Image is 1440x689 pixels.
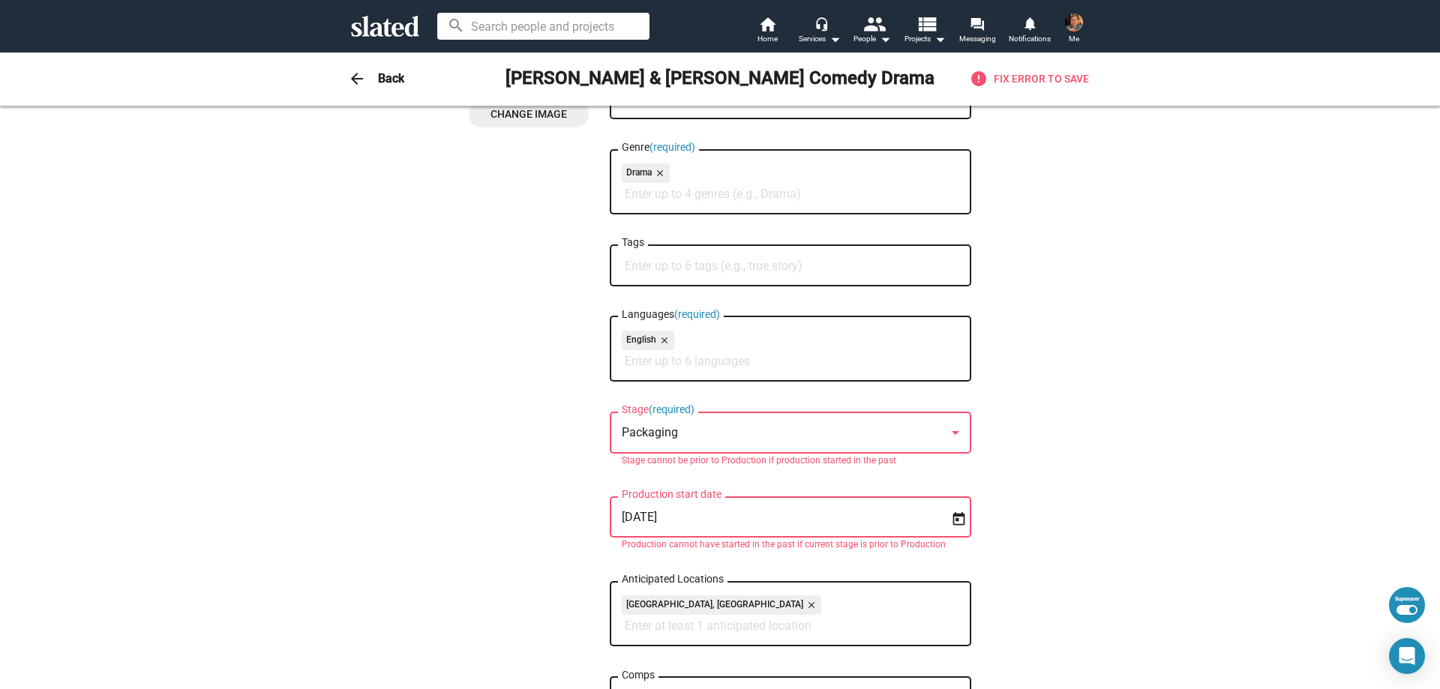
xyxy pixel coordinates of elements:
[916,13,937,34] mat-icon: view_list
[625,355,962,368] input: Enter up to 6 languages
[876,30,894,48] mat-icon: arrow_drop_down
[625,619,962,633] input: Enter at least 1 anticipated location
[970,70,1089,88] span: Fix Error to save
[1389,587,1425,623] button: Superuser
[846,15,898,48] button: People
[622,455,959,467] mat-error: Stage cannot be prior to Production if production started in the past
[378,70,404,86] h3: Back
[505,67,934,91] h2: [PERSON_NAME] & [PERSON_NAME] Comedy Drama
[757,30,778,48] span: Home
[481,100,577,127] span: Change Image
[469,100,589,127] button: Change Image
[348,70,366,88] mat-icon: arrow_back
[1056,10,1092,49] button: Jay BurnleyMe
[437,13,649,40] input: Search people and projects
[1003,15,1056,48] a: Notifications
[793,15,846,48] button: Services
[758,15,776,33] mat-icon: home
[803,598,817,612] mat-icon: close
[946,505,972,532] button: Open calendar
[1022,16,1036,30] mat-icon: notifications
[814,16,828,30] mat-icon: headset_mic
[622,331,674,350] mat-chip: English
[1395,596,1419,602] div: Superuser
[741,15,793,48] a: Home
[970,16,984,31] mat-icon: forum
[853,30,891,48] div: People
[970,70,988,88] mat-icon: error
[863,13,885,34] mat-icon: people
[622,425,678,439] mat-select-trigger: Packaging
[656,334,670,347] mat-icon: close
[951,15,1003,48] a: Messaging
[799,30,841,48] div: Services
[1389,638,1425,674] div: Open Intercom Messenger
[652,166,665,180] mat-icon: close
[622,595,821,615] mat-chip: [GEOGRAPHIC_DATA], [GEOGRAPHIC_DATA]
[931,30,949,48] mat-icon: arrow_drop_down
[904,30,946,48] span: Projects
[1065,13,1083,31] img: Jay Burnley
[622,163,670,183] mat-chip: Drama
[826,30,844,48] mat-icon: arrow_drop_down
[625,259,962,273] input: Enter up to 6 tags (e.g., true story)
[625,187,962,201] input: Enter up to 4 genres (e.g., Drama)
[622,539,959,551] mat-error: Production cannot have started in the past if current stage is prior to Production
[1069,30,1079,48] span: Me
[898,15,951,48] button: Projects
[959,30,996,48] span: Messaging
[1009,30,1051,48] span: Notifications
